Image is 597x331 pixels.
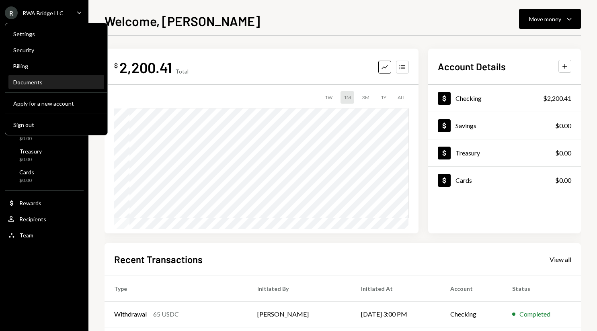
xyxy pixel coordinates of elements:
a: Cards$0.00 [5,166,84,186]
div: Move money [529,15,561,23]
div: $0.00 [555,176,571,185]
th: Initiated By [248,276,351,301]
a: Savings$0.00 [428,112,581,139]
div: 65 USDC [153,309,179,319]
td: [DATE] 3:00 PM [351,301,441,327]
a: Cards$0.00 [428,167,581,194]
div: $0.00 [555,148,571,158]
div: Team [19,232,33,239]
button: Move money [519,9,581,29]
div: Checking [455,94,482,102]
div: Sign out [13,121,99,128]
a: Settings [8,27,104,41]
div: Savings [455,122,476,129]
div: 1W [322,91,336,104]
div: 2,200.41 [119,58,172,76]
div: Security [13,47,99,53]
div: Treasury [455,149,480,157]
div: $0.00 [555,121,571,131]
div: 3M [359,91,373,104]
div: Withdrawal [114,309,147,319]
th: Account [441,276,503,301]
a: Team [5,228,84,242]
div: Recipients [19,216,46,223]
button: Sign out [8,118,104,132]
div: Cards [455,176,472,184]
div: Cards [19,169,34,176]
div: R [5,6,18,19]
h2: Recent Transactions [114,253,203,266]
a: Recipients [5,212,84,226]
h2: Account Details [438,60,506,73]
button: Apply for a new account [8,96,104,111]
div: 1Y [377,91,390,104]
td: Checking [441,301,503,327]
div: $ [114,61,118,69]
div: 1M [341,91,354,104]
div: Rewards [19,200,41,206]
div: Documents [13,79,99,86]
h1: Welcome, [PERSON_NAME] [105,13,260,29]
th: Type [105,276,248,301]
a: Security [8,43,104,57]
a: Checking$2,200.41 [428,85,581,112]
a: Billing [8,59,104,73]
a: View all [550,255,571,264]
th: Initiated At [351,276,441,301]
div: $0.00 [19,177,34,184]
div: View all [550,255,571,264]
div: Total [175,68,189,75]
div: $0.00 [19,135,39,142]
a: Treasury$0.00 [5,145,84,165]
td: [PERSON_NAME] [248,301,351,327]
div: Billing [13,63,99,69]
th: Status [503,276,581,301]
div: $2,200.41 [543,94,571,103]
div: Settings [13,31,99,37]
div: $0.00 [19,156,42,163]
div: ALL [394,91,409,104]
div: Completed [519,309,550,319]
a: Documents [8,75,104,89]
div: Treasury [19,148,42,155]
div: RWA Bridge LLC [23,10,64,16]
a: Rewards [5,196,84,210]
a: Treasury$0.00 [428,139,581,166]
div: Apply for a new account [13,100,99,107]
